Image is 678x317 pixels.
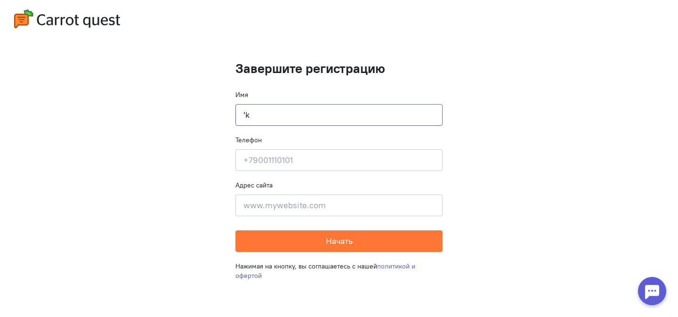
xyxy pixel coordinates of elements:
span: Начать [326,236,353,246]
input: www.mywebsite.com [235,195,443,216]
input: +79001110101 [235,149,443,171]
h1: Завершите регистрацию [235,61,443,76]
button: Начать [235,230,443,252]
img: carrot-quest-logo.svg [14,9,120,28]
div: Нажимая на кнопку, вы соглашаетесь с нашей [235,252,443,290]
label: Имя [235,90,248,99]
label: Телефон [235,135,262,145]
a: политикой и офертой [235,262,415,280]
input: Ваше имя [235,104,443,126]
label: Адрес сайта [235,180,273,190]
